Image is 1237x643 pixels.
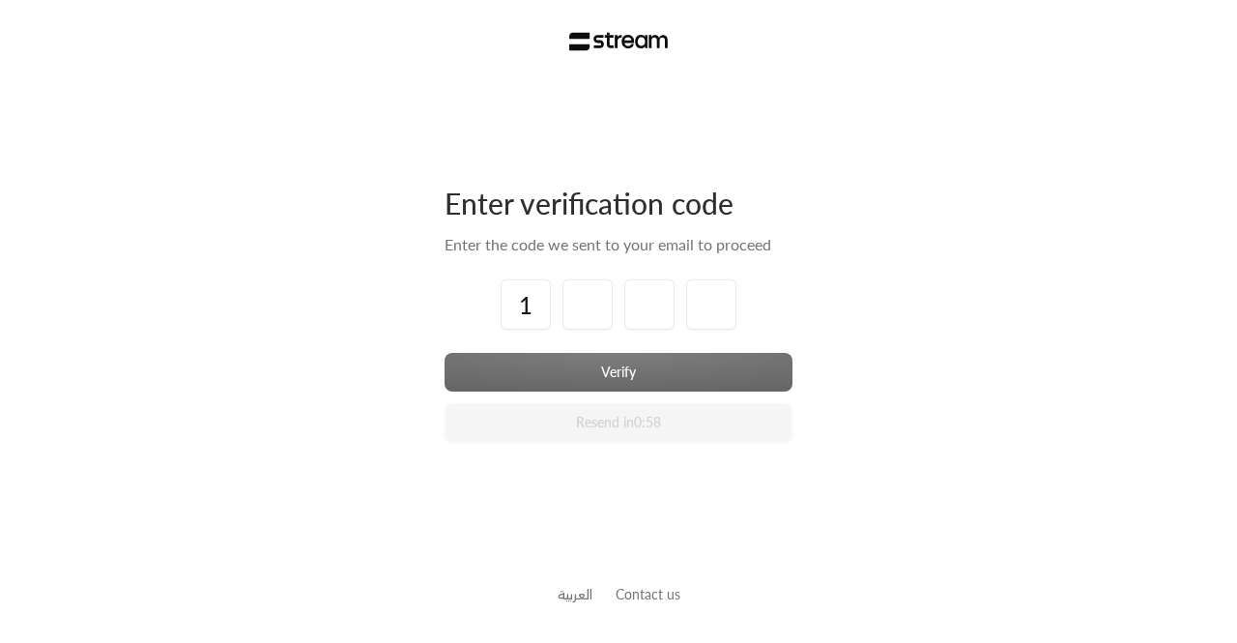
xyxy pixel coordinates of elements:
[569,32,669,51] img: Stream Logo
[616,584,680,604] button: Contact us
[616,586,680,602] a: Contact us
[445,185,792,221] div: Enter verification code
[558,576,592,612] a: العربية
[445,233,792,256] div: Enter the code we sent to your email to proceed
